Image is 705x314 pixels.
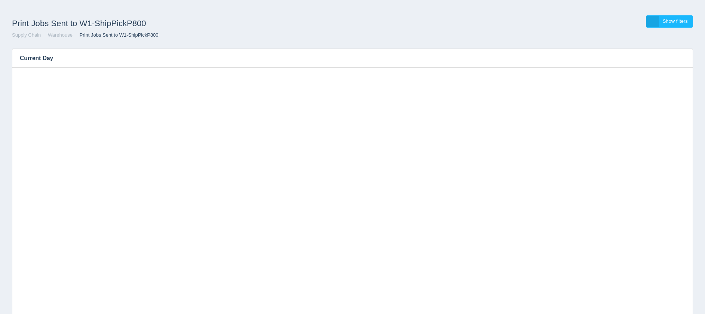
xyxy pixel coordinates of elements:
li: Print Jobs Sent to W1-ShipPickP800 [74,32,159,39]
a: Supply Chain [12,32,41,38]
h1: Print Jobs Sent to W1-ShipPickP800 [12,15,353,32]
a: Warehouse [48,32,73,38]
h3: Current Day [12,49,670,68]
span: Show filters [663,18,688,24]
a: Show filters [646,15,693,28]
